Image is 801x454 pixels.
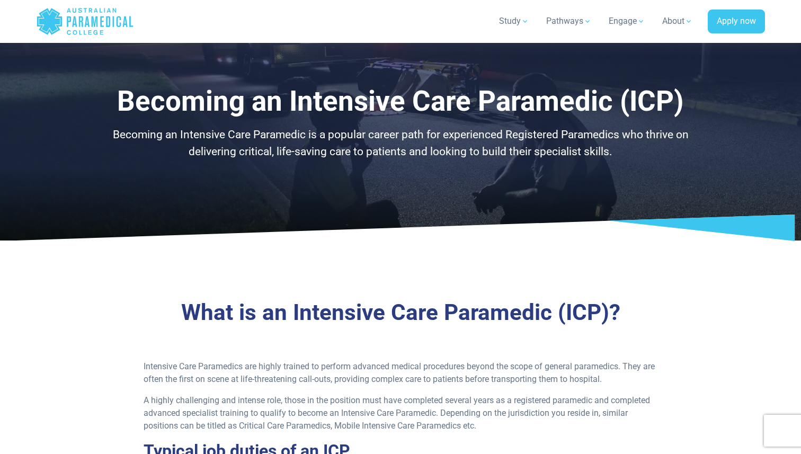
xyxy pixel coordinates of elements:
[144,360,658,386] p: Intensive Care Paramedics are highly trained to perform advanced medical procedures beyond the sc...
[36,4,134,39] a: Australian Paramedical College
[91,299,710,326] h3: What is an Intensive Care Paramedic (ICP)?
[656,6,699,36] a: About
[540,6,598,36] a: Pathways
[91,127,710,160] p: Becoming an Intensive Care Paramedic is a popular career path for experienced Registered Paramedi...
[144,394,658,432] p: A highly challenging and intense role, those in the position must have completed several years as...
[708,10,765,34] a: Apply now
[493,6,536,36] a: Study
[602,6,652,36] a: Engage
[91,85,710,118] h1: Becoming an Intensive Care Paramedic (ICP)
